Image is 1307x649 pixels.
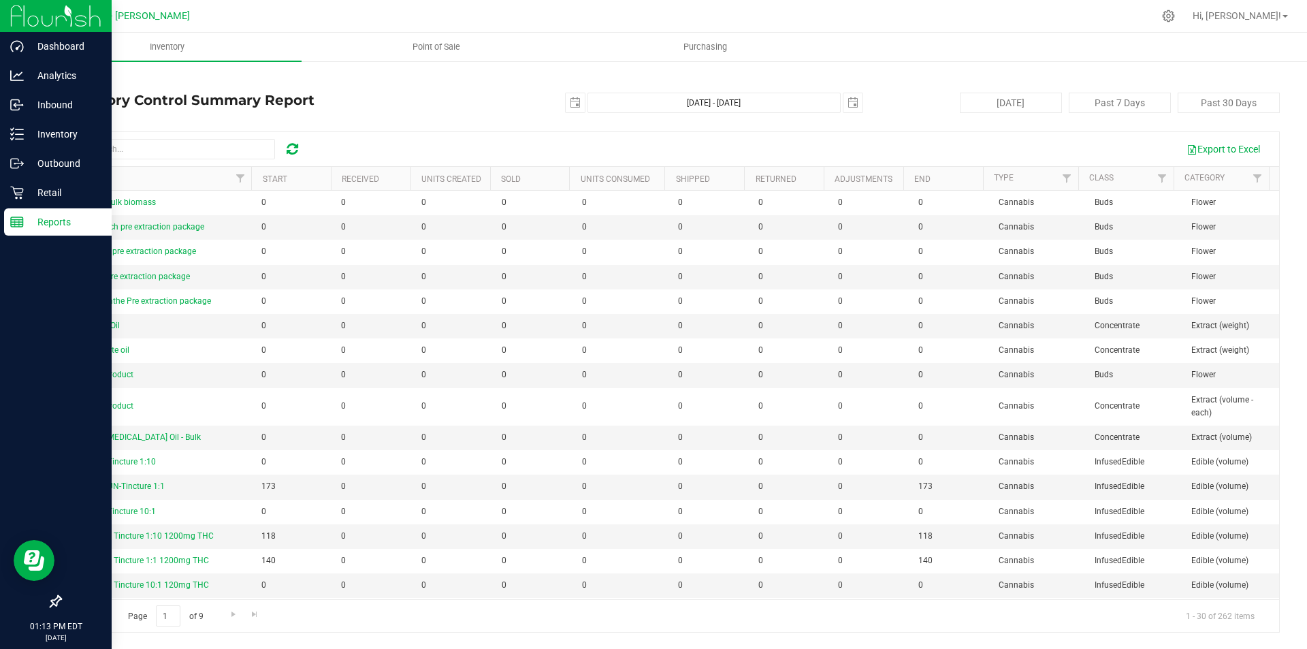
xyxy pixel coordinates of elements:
p: 01:13 PM EDT [6,620,106,633]
span: 0 [838,554,843,567]
span: 0 [758,319,763,332]
span: 0 [502,456,506,469]
span: Extract (weight) [1191,319,1249,332]
span: Buds [1095,368,1113,381]
span: 0 [758,456,763,469]
span: 0 [421,530,426,543]
span: Cannabis [999,554,1034,567]
span: 0 [838,480,843,493]
span: Cannabis [999,196,1034,209]
span: Extract (weight) [1191,344,1249,357]
span: Edible (volume) [1191,480,1248,493]
span: Buds [1095,221,1113,234]
span: 0 [582,530,587,543]
span: SKU.0202.UN-Tincture 1:1 [69,481,165,491]
span: 0 [758,579,763,592]
span: 0 [421,579,426,592]
span: Extract (volume - each) [1191,394,1271,420]
inline-svg: Analytics [10,69,24,82]
span: Flower [1191,221,1216,234]
span: Flower [1191,270,1216,283]
span: Hi, [PERSON_NAME]! [1193,10,1281,21]
span: 0 [502,319,506,332]
span: 0 [918,431,923,444]
span: 0 [678,368,683,381]
a: Sold [501,174,521,184]
span: 0 [261,245,266,258]
span: 0 [341,245,346,258]
span: Concentrate [1095,319,1140,332]
span: 0 [838,368,843,381]
a: Type [994,173,1014,183]
span: 0 [838,530,843,543]
input: 1 [156,605,180,627]
span: 0 [261,368,266,381]
a: Filter [1151,167,1174,190]
span: InfusedEdible [1095,480,1144,493]
span: 0 [502,400,506,413]
h4: Inventory Control Summary Report [60,93,466,108]
span: 0 [341,431,346,444]
span: 0 [918,579,923,592]
span: 0 [341,221,346,234]
span: 0 [582,295,587,308]
span: InfusedEdible [1095,579,1144,592]
span: 0 [838,196,843,209]
button: Past 7 Days [1069,93,1171,113]
span: Flower [1191,368,1216,381]
span: 0 [341,456,346,469]
span: 0 [678,344,683,357]
a: Start [263,174,287,184]
span: 0 [261,431,266,444]
span: Cannabis [999,295,1034,308]
a: Filter [1056,167,1078,190]
span: Peppermint Tincture 1:10 1200mg THC [69,531,214,541]
span: 0 [582,505,587,518]
span: Inventory [131,41,203,53]
span: 0 [502,431,506,444]
span: 173 [918,480,933,493]
span: 0 [838,221,843,234]
span: 0 [758,530,763,543]
span: 0 [502,368,506,381]
span: 0 [678,319,683,332]
a: Shipped [676,174,710,184]
span: 0 [341,579,346,592]
a: Point of Sale [302,33,570,61]
span: InfusedEdible [1095,554,1144,567]
span: 0 [341,530,346,543]
span: 0 [838,400,843,413]
span: 0 [582,579,587,592]
span: 0 [502,196,506,209]
span: 0 [758,344,763,357]
span: Cannabis [999,245,1034,258]
span: 0 [838,456,843,469]
span: 0 [582,431,587,444]
span: 0 [918,295,923,308]
span: Concentrate [1095,400,1140,413]
span: 0 [758,431,763,444]
span: 0 [421,480,426,493]
span: Flower [1191,196,1216,209]
button: [DATE] [960,93,1062,113]
span: 0 [582,245,587,258]
span: 0 [582,480,587,493]
span: Cannabis [999,221,1034,234]
a: Purchasing [570,33,839,61]
span: 0 [421,431,426,444]
span: 173 [261,480,276,493]
span: 0 [582,196,587,209]
span: InfusedEdible [1095,530,1144,543]
span: 0 [582,319,587,332]
span: select [843,93,862,112]
span: 0 [838,505,843,518]
span: 0 [261,505,266,518]
span: Extracted [MEDICAL_DATA] Oil - Bulk [69,432,201,442]
span: 0 [502,505,506,518]
span: Buds [1095,270,1113,283]
a: Inventory [33,33,302,61]
span: select [566,93,585,112]
span: 0 [758,196,763,209]
span: 0 [341,196,346,209]
span: Concentrate [1095,431,1140,444]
